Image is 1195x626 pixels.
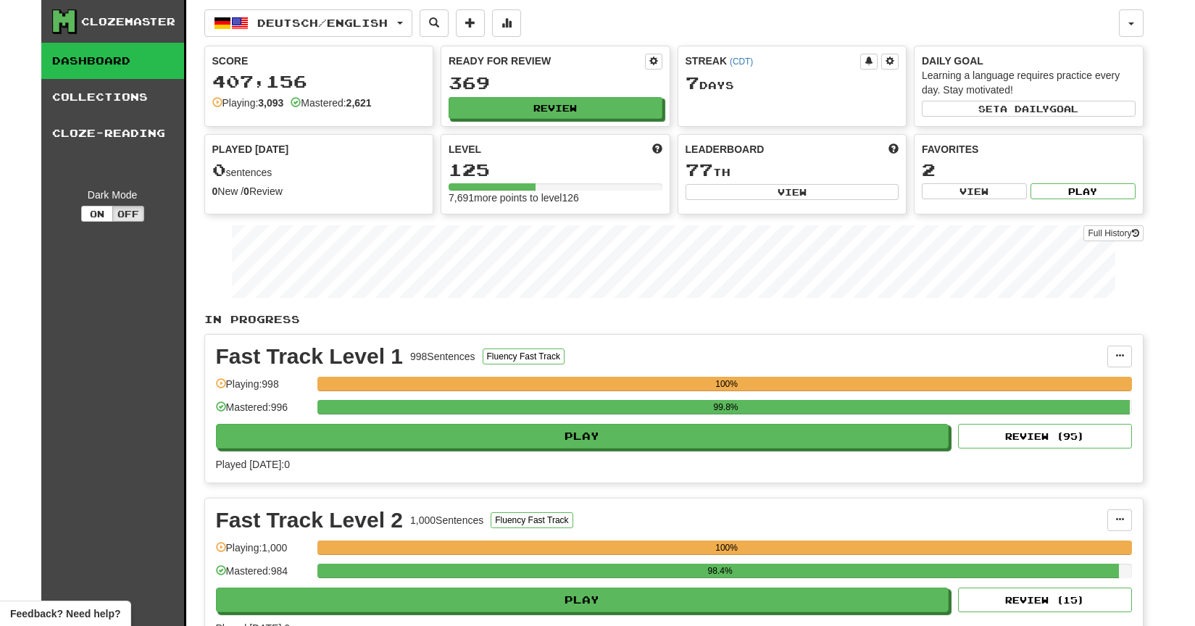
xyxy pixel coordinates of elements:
[216,588,949,612] button: Play
[730,57,753,67] a: (CDT)
[243,185,249,197] strong: 0
[686,184,899,200] button: View
[216,377,310,401] div: Playing: 998
[212,72,426,91] div: 407,156
[204,9,412,37] button: Deutsch/English
[322,541,1132,555] div: 100%
[112,206,144,222] button: Off
[922,101,1136,117] button: Seta dailygoal
[216,509,404,531] div: Fast Track Level 2
[212,159,226,180] span: 0
[492,9,521,37] button: More stats
[216,541,310,564] div: Playing: 1,000
[346,97,372,109] strong: 2,621
[216,564,310,588] div: Mastered: 984
[212,54,426,68] div: Score
[212,96,284,110] div: Playing:
[81,206,113,222] button: On
[686,54,861,68] div: Streak
[922,54,1136,68] div: Daily Goal
[216,346,404,367] div: Fast Track Level 1
[922,183,1027,199] button: View
[449,97,662,119] button: Review
[291,96,371,110] div: Mastered:
[322,400,1130,414] div: 99.8%
[1030,183,1136,199] button: Play
[449,191,662,205] div: 7,691 more points to level 126
[212,142,289,156] span: Played [DATE]
[922,161,1136,179] div: 2
[216,459,290,470] span: Played [DATE]: 0
[1000,104,1049,114] span: a daily
[410,513,483,527] div: 1,000 Sentences
[449,74,662,92] div: 369
[491,512,572,528] button: Fluency Fast Track
[922,68,1136,97] div: Learning a language requires practice every day. Stay motivated!
[1083,225,1143,241] a: Full History
[212,185,218,197] strong: 0
[41,43,184,79] a: Dashboard
[686,72,699,93] span: 7
[216,424,949,448] button: Play
[322,564,1119,578] div: 98.4%
[686,142,765,156] span: Leaderboard
[257,17,388,29] span: Deutsch / English
[52,188,173,202] div: Dark Mode
[204,312,1144,327] p: In Progress
[410,349,475,364] div: 998 Sentences
[41,115,184,151] a: Cloze-Reading
[449,142,481,156] span: Level
[212,161,426,180] div: sentences
[41,79,184,115] a: Collections
[686,74,899,93] div: Day s
[483,349,565,364] button: Fluency Fast Track
[212,184,426,199] div: New / Review
[216,400,310,424] div: Mastered: 996
[456,9,485,37] button: Add sentence to collection
[652,142,662,156] span: Score more points to level up
[420,9,449,37] button: Search sentences
[958,588,1132,612] button: Review (15)
[686,161,899,180] div: th
[449,161,662,179] div: 125
[958,424,1132,448] button: Review (95)
[922,142,1136,156] div: Favorites
[686,159,713,180] span: 77
[10,606,120,621] span: Open feedback widget
[449,54,645,68] div: Ready for Review
[888,142,899,156] span: This week in points, UTC
[258,97,283,109] strong: 3,093
[322,377,1132,391] div: 100%
[81,14,175,29] div: Clozemaster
